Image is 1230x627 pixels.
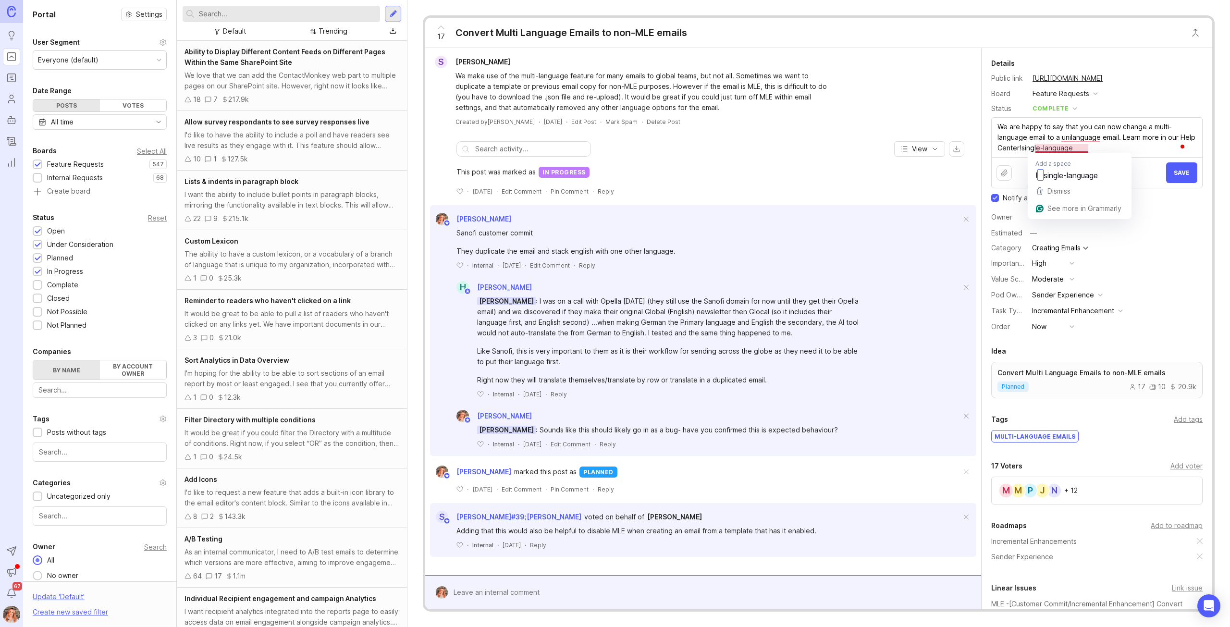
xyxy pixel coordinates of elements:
div: Right now they will translate themselves/translate by row or translate in a duplicated email. [477,375,861,385]
div: · [574,261,575,270]
div: Internal [493,440,514,448]
time: [DATE] [544,118,562,125]
div: It would be great to be able to pull a list of readers who haven't clicked on any links yet. We h... [184,308,399,330]
div: 1 [213,154,217,164]
a: Bronwen W[PERSON_NAME] [430,213,511,225]
img: member badge [464,417,471,424]
div: Pin Comment [551,187,589,196]
div: Add tags [1174,414,1203,425]
div: Idea [991,345,1006,357]
div: Reply [598,187,614,196]
img: member badge [443,472,451,479]
div: · [488,390,489,398]
div: · [641,118,643,126]
img: Bronwen W [432,586,451,599]
a: Roadmaps [3,69,20,86]
div: The ability to have a custom lexicon, or a vocabulary of a branch of language that is unique to m... [184,249,399,270]
p: Convert Multi Language Emails to non-MLE emails [997,368,1196,378]
div: 0 [209,332,214,343]
div: 17 [214,571,222,581]
div: Delete Post [647,118,680,126]
div: in progress [539,167,590,178]
span: Allow survey respondants to see survey responses live [184,118,369,126]
a: S[PERSON_NAME]#39;[PERSON_NAME] [430,511,581,523]
a: Sender Experience [991,552,1053,562]
div: Category [991,243,1025,253]
div: · [545,485,547,493]
label: Value Scale [991,275,1028,283]
div: 17 [1129,383,1145,390]
div: Link issue [1172,583,1203,593]
button: View [894,141,945,157]
span: Sort Analytics in Data Overview [184,356,289,364]
div: Search [144,544,167,550]
div: Edit Comment [502,187,541,196]
div: · [600,118,602,126]
div: 17 Voters [991,460,1022,472]
div: 215.1k [228,213,248,224]
div: Creating Emails [1032,245,1081,251]
span: [PERSON_NAME] [647,513,702,521]
div: · [497,261,499,270]
span: Reminder to readers who haven't clicked on a link [184,296,351,305]
div: Details [991,58,1015,69]
div: 0 [209,392,213,403]
div: 0 [209,273,213,283]
div: Roadmaps [991,520,1027,531]
div: Pin Comment [551,485,589,493]
button: Send to Autopilot [3,542,20,560]
div: Tags [33,413,49,425]
label: Importance [991,259,1027,267]
div: Edit Comment [502,485,541,493]
a: [PERSON_NAME] [647,512,702,522]
span: [PERSON_NAME] [456,215,511,223]
div: — [1027,227,1040,239]
span: [PERSON_NAME] [477,283,532,291]
div: Posts without tags [47,427,106,438]
a: Bronwen W[PERSON_NAME] [451,410,532,422]
div: N [1046,483,1062,498]
a: Autopilot [3,111,20,129]
label: Pod Ownership [991,291,1040,299]
div: Trending [319,26,347,37]
span: This post was marked as [456,167,536,178]
div: Boards [33,145,57,157]
div: Internal [472,261,493,270]
div: Open [47,226,65,236]
div: planned [579,467,617,478]
div: Update ' Default ' [33,591,85,607]
div: Not Planned [47,320,86,331]
div: Reset [148,215,167,221]
time: [DATE] [523,441,541,448]
div: 10 [193,154,201,164]
div: S [435,56,447,68]
a: Portal [3,48,20,65]
time: [DATE] [523,391,541,398]
div: Reply [551,390,567,398]
a: H[PERSON_NAME] [451,281,532,294]
div: Sender Experience [1032,290,1094,300]
time: [DATE] [472,486,492,493]
svg: toggle icon [151,118,166,126]
img: member badge [443,220,451,227]
a: Lists & indents in paragraph blockI want the ability to include bullet points in paragraph blocks... [177,171,407,230]
div: · [497,541,499,549]
div: : I was on a call with Opella [DATE] (they still use the Sanofi domain for now until they get the... [477,296,861,338]
a: Reminder to readers who haven't clicked on a linkIt would be great to be able to pull a list of r... [177,290,407,349]
p: 547 [152,160,164,168]
a: Filter Directory with multiple conditionsIt would be great if you could filter the Directory with... [177,409,407,468]
div: Status [33,212,54,223]
div: User Segment [33,37,80,48]
div: 1 [193,452,197,462]
div: · [467,187,468,196]
div: · [539,118,540,126]
div: Categories [33,477,71,489]
div: Reply [598,485,614,493]
div: · [518,440,519,448]
button: Mark Spam [605,118,638,126]
div: Now [1032,321,1046,332]
div: Status [991,103,1025,114]
div: Planned [47,253,73,263]
div: Feature Requests [1033,88,1089,99]
span: Individual Recipient engagement and campaign Analytics [184,594,376,602]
